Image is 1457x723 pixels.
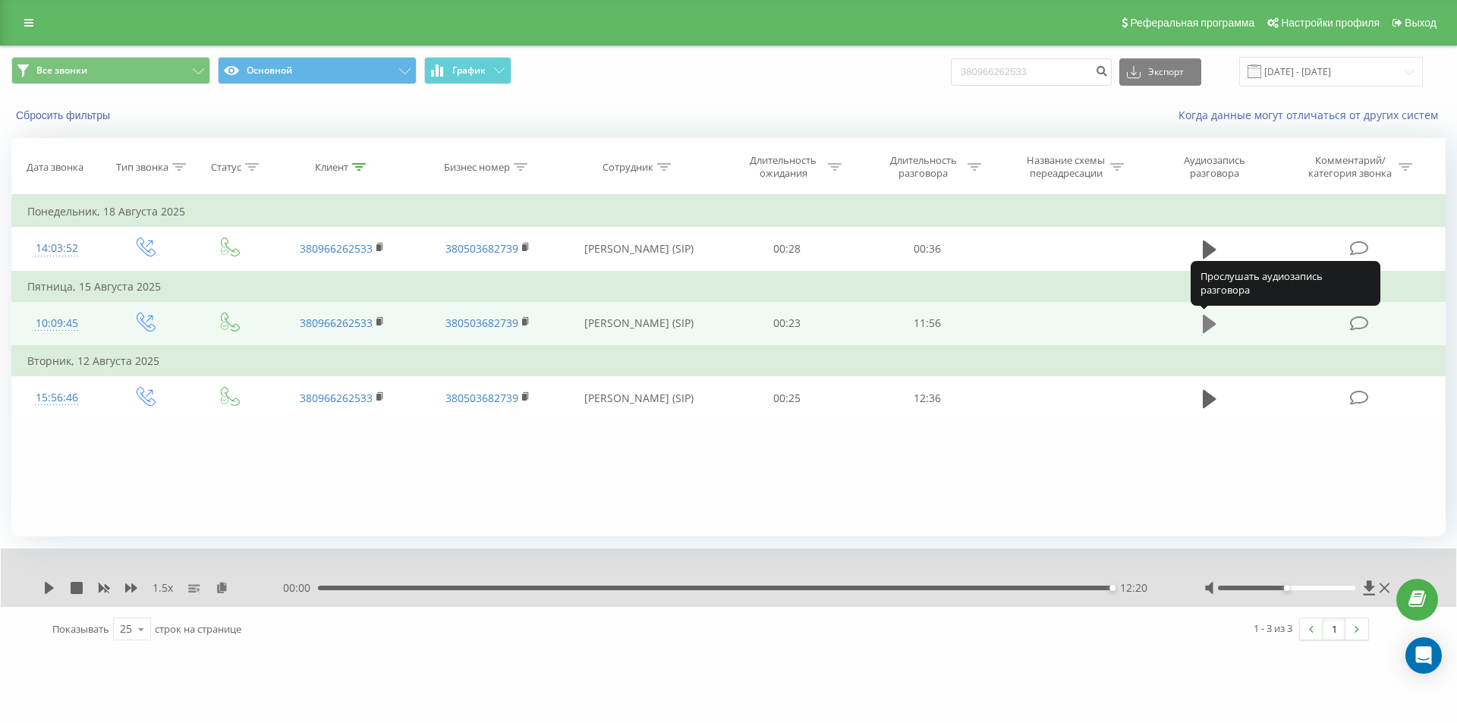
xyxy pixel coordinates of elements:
[1254,621,1292,636] div: 1 - 3 из 3
[560,301,717,346] td: [PERSON_NAME] (SIP)
[12,272,1446,302] td: Пятница, 15 Августа 2025
[857,376,996,420] td: 12:36
[1323,618,1345,640] a: 1
[11,57,210,84] button: Все звонки
[211,161,241,174] div: Статус
[452,65,486,76] span: График
[315,161,348,174] div: Клиент
[560,227,717,272] td: [PERSON_NAME] (SIP)
[1283,585,1289,591] div: Accessibility label
[717,376,857,420] td: 00:25
[743,154,824,180] div: Длительность ожидания
[36,64,87,77] span: Все звонки
[1405,17,1437,29] span: Выход
[951,58,1112,86] input: Поиск по номеру
[27,161,83,174] div: Дата звонка
[300,316,373,330] a: 380966262533
[445,391,518,405] a: 380503682739
[300,391,373,405] a: 380966262533
[12,346,1446,376] td: Вторник, 12 Августа 2025
[52,622,109,636] span: Показывать
[12,196,1446,227] td: Понедельник, 18 Августа 2025
[300,241,373,256] a: 380966262533
[1405,637,1442,674] div: Open Intercom Messenger
[120,621,132,637] div: 25
[1179,108,1446,122] a: Когда данные могут отличаться от других систем
[1120,580,1147,596] span: 12:20
[444,161,510,174] div: Бизнес номер
[27,234,87,263] div: 14:03:52
[27,309,87,338] div: 10:09:45
[1130,17,1254,29] span: Реферальная программа
[1281,17,1380,29] span: Настройки профиля
[857,227,996,272] td: 00:36
[27,383,87,413] div: 15:56:46
[1306,154,1395,180] div: Комментарий/категория звонка
[424,57,511,84] button: График
[218,57,417,84] button: Основной
[11,108,118,122] button: Сбросить фильтры
[116,161,168,174] div: Тип звонка
[1191,261,1380,306] div: Прослушать аудиозапись разговора
[283,580,318,596] span: 00:00
[445,241,518,256] a: 380503682739
[1119,58,1201,86] button: Экспорт
[603,161,653,174] div: Сотрудник
[1025,154,1106,180] div: Название схемы переадресации
[857,301,996,346] td: 11:56
[155,622,241,636] span: строк на странице
[1166,154,1264,180] div: Аудиозапись разговора
[153,580,173,596] span: 1.5 x
[883,154,964,180] div: Длительность разговора
[1109,585,1116,591] div: Accessibility label
[445,316,518,330] a: 380503682739
[717,227,857,272] td: 00:28
[560,376,717,420] td: [PERSON_NAME] (SIP)
[717,301,857,346] td: 00:23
